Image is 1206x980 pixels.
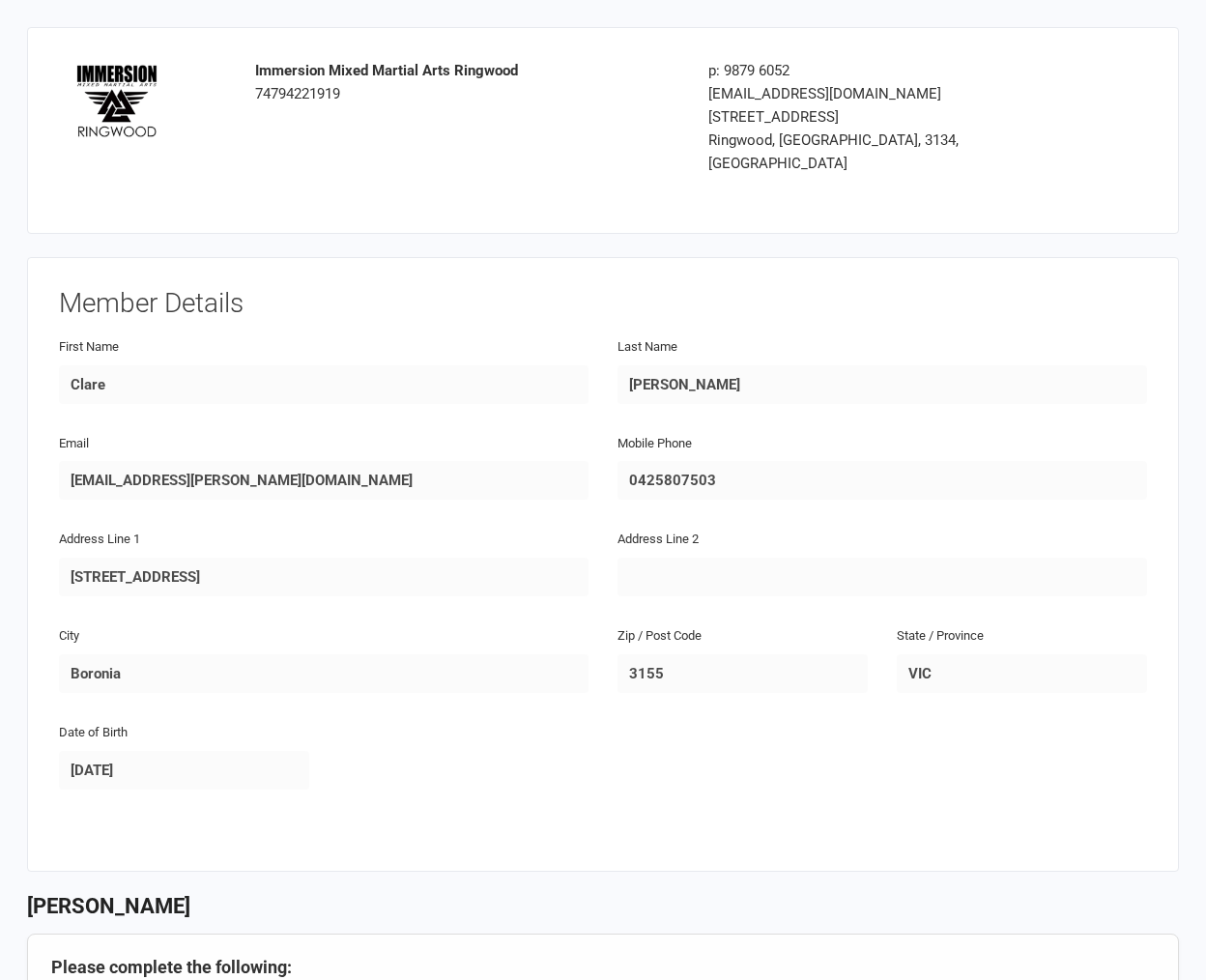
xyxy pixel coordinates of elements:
[897,626,984,647] label: State / Province
[617,626,702,647] label: Zip / Post Code
[617,337,677,358] label: Last Name
[255,62,518,79] strong: Immersion Mixed Martial Arts Ringwood
[255,59,679,105] div: 74794221919
[708,105,1042,129] div: [STREET_ADDRESS]
[59,530,140,550] label: Address Line 1
[708,129,1042,175] div: Ringwood, [GEOGRAPHIC_DATA], 3134, [GEOGRAPHIC_DATA]
[59,626,79,647] label: City
[59,337,119,358] label: First Name
[27,895,1179,918] h3: [PERSON_NAME]
[73,59,160,146] img: image1531983252.png
[59,723,128,743] label: Date of Birth
[617,434,692,454] label: Mobile Phone
[59,289,1147,319] h3: Member Details
[51,958,1155,977] h4: Please complete the following:
[708,59,1042,82] div: p: 9879 6052
[617,530,699,550] label: Address Line 2
[708,82,1042,105] div: [EMAIL_ADDRESS][DOMAIN_NAME]
[59,434,89,454] label: Email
